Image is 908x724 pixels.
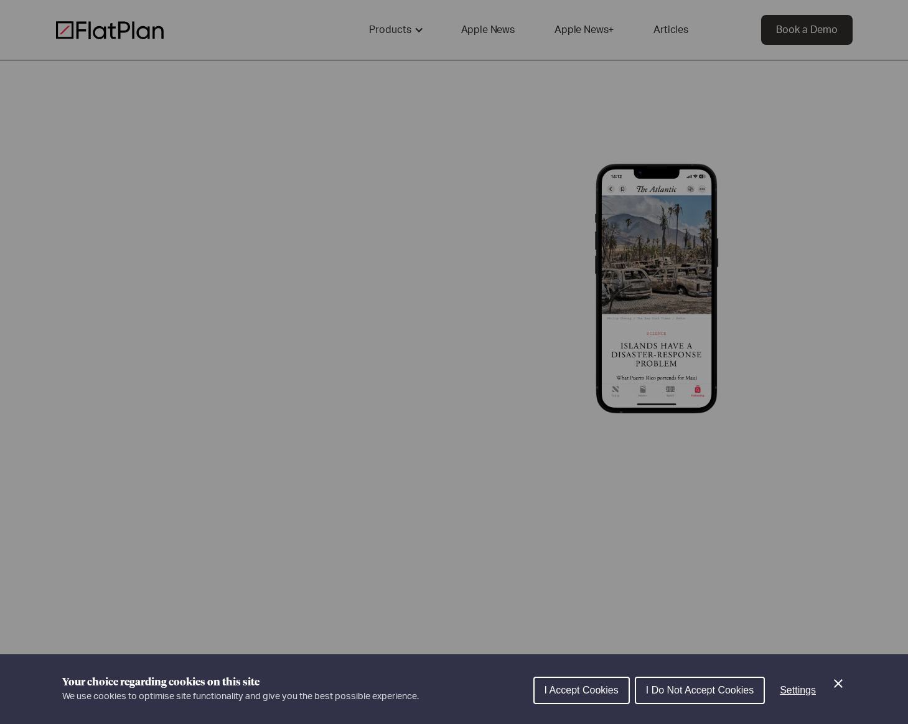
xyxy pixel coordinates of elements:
[62,690,419,703] p: We use cookies to optimise site functionality and give you the best possible experience.
[780,685,816,695] span: Settings
[770,678,826,703] button: Settings
[831,676,846,691] button: Close Cookie Control
[533,677,630,704] button: I Accept Cookies
[62,675,419,690] h1: Your choice regarding cookies on this site
[646,685,754,695] span: I Do Not Accept Cookies
[545,685,619,695] span: I Accept Cookies
[635,677,765,704] button: I Do Not Accept Cookies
